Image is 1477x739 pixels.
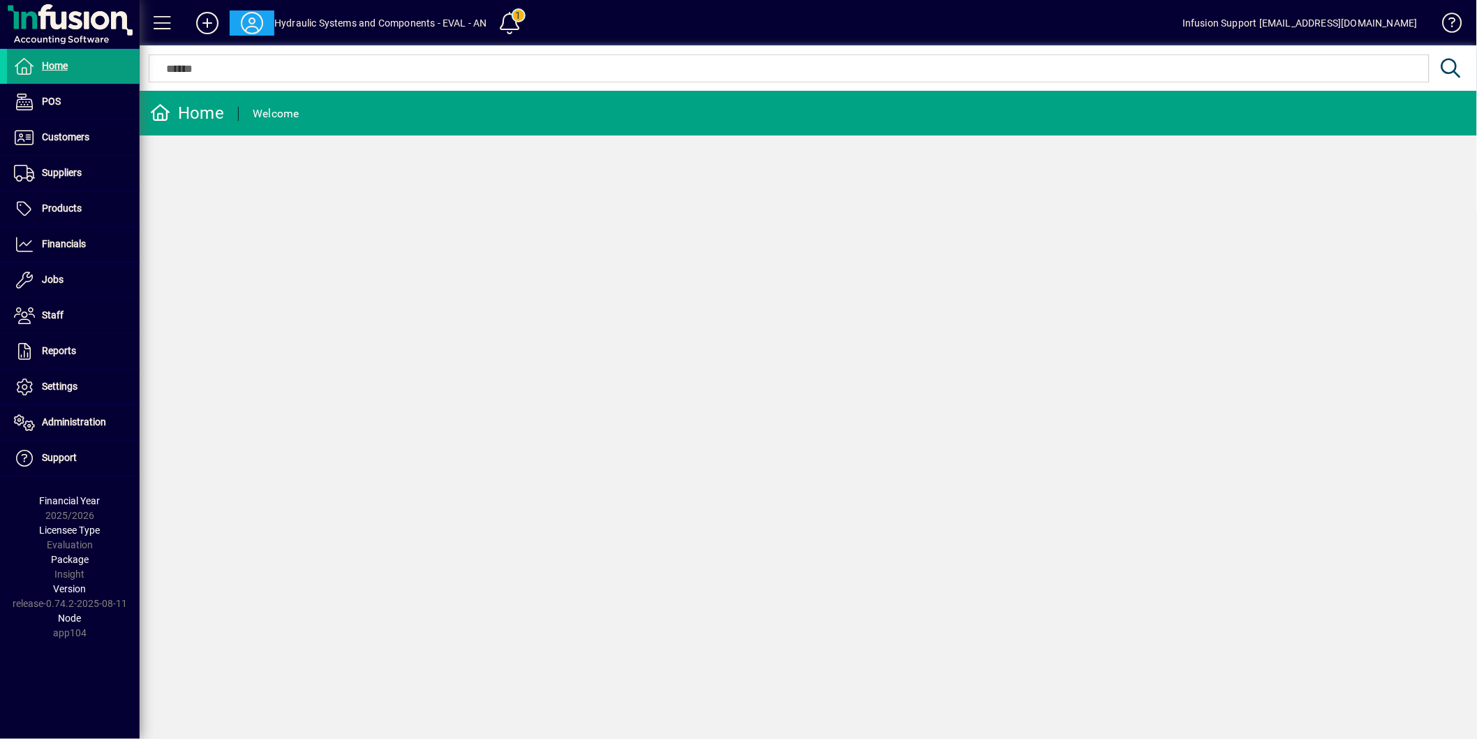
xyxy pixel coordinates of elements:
[7,298,140,333] a: Staff
[42,238,86,249] span: Financials
[59,613,82,624] span: Node
[42,131,89,142] span: Customers
[7,156,140,191] a: Suppliers
[150,102,224,124] div: Home
[7,263,140,298] a: Jobs
[54,583,87,594] span: Version
[40,525,101,536] span: Licensee Type
[1432,3,1460,48] a: Knowledge Base
[274,12,487,34] div: Hydraulic Systems and Components - EVAL - AN
[42,167,82,178] span: Suppliers
[1182,12,1418,34] div: Infusion Support [EMAIL_ADDRESS][DOMAIN_NAME]
[7,369,140,404] a: Settings
[51,554,89,565] span: Package
[7,405,140,440] a: Administration
[42,381,77,392] span: Settings
[7,85,140,119] a: POS
[7,227,140,262] a: Financials
[42,452,77,463] span: Support
[42,203,82,214] span: Products
[185,10,230,36] button: Add
[42,345,76,356] span: Reports
[42,96,61,107] span: POS
[7,191,140,226] a: Products
[42,274,64,285] span: Jobs
[42,416,106,427] span: Administration
[7,120,140,155] a: Customers
[42,60,68,71] span: Home
[42,309,64,321] span: Staff
[7,441,140,476] a: Support
[40,495,101,506] span: Financial Year
[7,334,140,369] a: Reports
[230,10,274,36] button: Profile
